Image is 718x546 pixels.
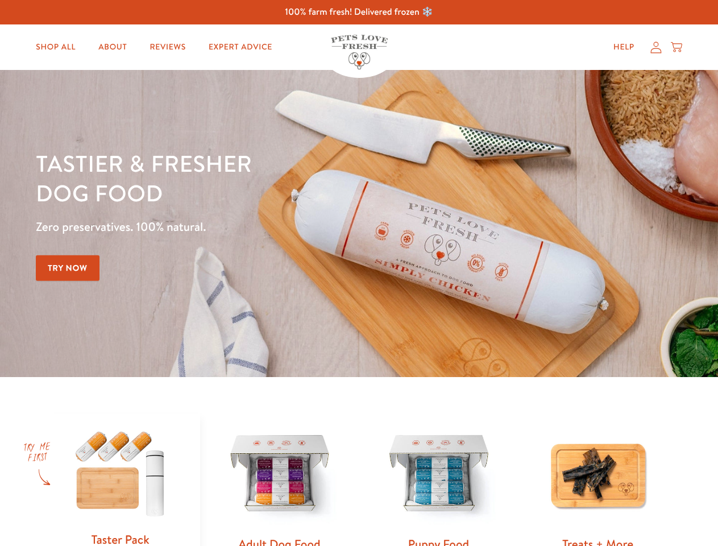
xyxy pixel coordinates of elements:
img: Pets Love Fresh [331,35,388,69]
a: Help [604,36,644,59]
a: About [89,36,136,59]
p: Zero preservatives. 100% natural. [36,217,467,237]
a: Reviews [140,36,194,59]
a: Shop All [27,36,85,59]
a: Try Now [36,255,99,281]
a: Expert Advice [200,36,281,59]
h1: Tastier & fresher dog food [36,148,467,208]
